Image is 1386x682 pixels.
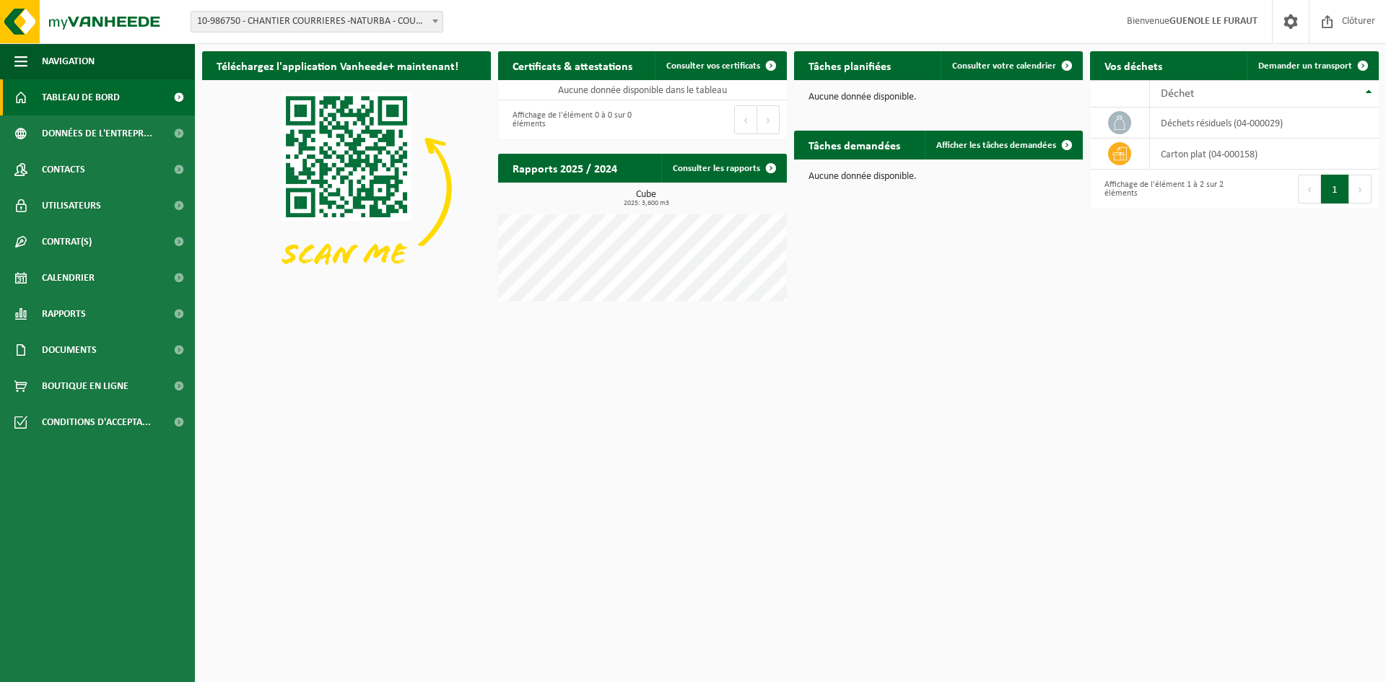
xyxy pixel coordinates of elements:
span: Boutique en ligne [42,368,128,404]
p: Aucune donnée disponible. [808,172,1068,182]
span: Consulter vos certificats [666,61,760,71]
button: Next [757,105,780,134]
span: Documents [42,332,97,368]
strong: GUENOLE LE FURAUT [1169,16,1258,27]
span: Demander un transport [1258,61,1352,71]
span: Afficher les tâches demandées [936,141,1056,150]
span: Consulter votre calendrier [952,61,1056,71]
a: Consulter votre calendrier [941,51,1081,80]
h2: Tâches demandées [794,131,915,159]
span: Calendrier [42,260,95,296]
span: 10-986750 - CHANTIER COURRIERES -NATURBA - COURRIERES [191,11,443,32]
button: Previous [734,105,757,134]
button: Previous [1298,175,1321,204]
div: Affichage de l'élément 1 à 2 sur 2 éléments [1097,173,1227,205]
div: Affichage de l'élément 0 à 0 sur 0 éléments [505,104,635,136]
span: Utilisateurs [42,188,101,224]
h2: Rapports 2025 / 2024 [498,154,632,182]
h2: Vos déchets [1090,51,1177,79]
span: 2025: 3,600 m3 [505,200,787,207]
span: Déchet [1161,88,1194,100]
h2: Tâches planifiées [794,51,905,79]
h2: Téléchargez l'application Vanheede+ maintenant! [202,51,473,79]
button: Next [1349,175,1372,204]
h2: Certificats & attestations [498,51,647,79]
span: Navigation [42,43,95,79]
img: Download de VHEPlus App [202,80,491,297]
h3: Cube [505,190,787,207]
span: 10-986750 - CHANTIER COURRIERES -NATURBA - COURRIERES [191,12,443,32]
span: Données de l'entrepr... [42,115,152,152]
button: 1 [1321,175,1349,204]
td: Aucune donnée disponible dans le tableau [498,80,787,100]
td: carton plat (04-000158) [1150,139,1379,170]
a: Consulter les rapports [661,154,785,183]
a: Afficher les tâches demandées [925,131,1081,159]
span: Tableau de bord [42,79,120,115]
span: Contacts [42,152,85,188]
p: Aucune donnée disponible. [808,92,1068,102]
span: Contrat(s) [42,224,92,260]
span: Conditions d'accepta... [42,404,151,440]
a: Consulter vos certificats [655,51,785,80]
td: déchets résiduels (04-000029) [1150,108,1379,139]
span: Rapports [42,296,86,332]
a: Demander un transport [1247,51,1377,80]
